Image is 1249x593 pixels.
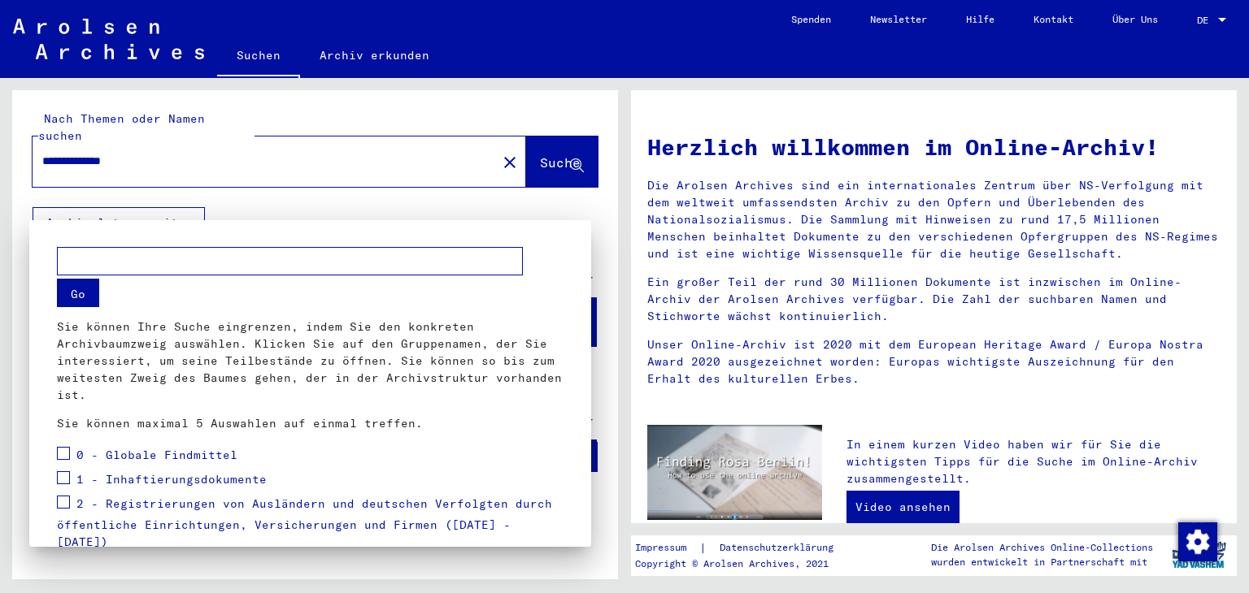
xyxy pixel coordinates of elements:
p: Sie können maximal 5 Auswahlen auf einmal treffen. [57,415,564,432]
span: 2 - Registrierungen von Ausländern und deutschen Verfolgten durch öffentliche Einrichtungen, Vers... [57,496,552,550]
div: Zustimmung ändern [1177,522,1216,561]
span: 0 - Globale Findmittel [76,448,237,462]
button: Go [57,279,99,307]
p: Sie können Ihre Suche eingrenzen, indem Sie den konkreten Archivbaumzweig auswählen. Klicken Sie ... [57,318,564,404]
img: Zustimmung ändern [1178,522,1217,561]
span: 1 - Inhaftierungsdokumente [76,472,267,487]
